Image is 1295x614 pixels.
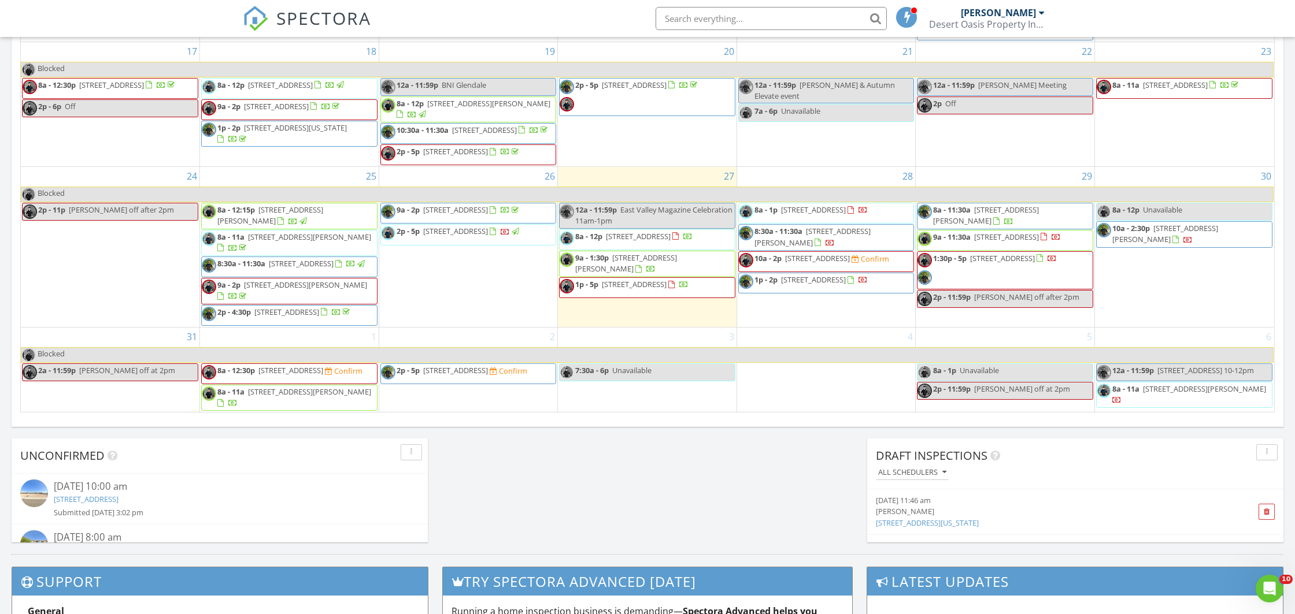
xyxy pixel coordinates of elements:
[1094,167,1274,327] td: Go to August 30, 2025
[917,203,1093,229] a: 8a - 11:30a [STREET_ADDRESS][PERSON_NAME]
[184,167,199,185] a: Go to August 24, 2025
[397,98,424,109] span: 8a - 12p
[900,42,915,61] a: Go to August 21, 2025
[427,98,550,109] span: [STREET_ADDRESS][PERSON_NAME]
[575,80,598,90] span: 2p - 5p
[201,78,378,99] a: 8a - 12p [STREET_ADDRESS]
[542,42,557,61] a: Go to August 19, 2025
[20,530,48,558] img: streetview
[876,465,949,481] button: All schedulers
[867,567,1283,596] h3: Latest Updates
[65,101,76,111] span: Off
[739,274,753,289] img: img_75581.jpg
[423,226,488,236] span: [STREET_ADDRESS]
[20,530,419,569] a: [DATE] 8:00 am [STREET_ADDRESS] Submitted [DATE] 11:10 am
[20,479,48,507] img: streetview
[876,541,1208,574] a: [DATE] 11:22 am [PERSON_NAME] [STREET_ADDRESS]
[217,258,265,269] span: 8:30a - 11:30a
[397,98,550,120] a: 8a - 12p [STREET_ADDRESS][PERSON_NAME]
[917,98,932,113] img: frank_headshoot.jpg
[917,292,932,306] img: frank_headshoot.jpg
[381,204,395,219] img: img_75581.jpg
[852,254,889,265] a: Confirm
[381,98,395,113] img: ted_headshoot.jpg
[325,366,362,377] a: Confirm
[380,96,557,122] a: 8a - 12p [STREET_ADDRESS][PERSON_NAME]
[276,6,371,30] span: SPECTORA
[1079,167,1094,185] a: Go to August 29, 2025
[244,101,309,111] span: [STREET_ADDRESS]
[916,42,1095,167] td: Go to August 22, 2025
[978,80,1067,90] span: [PERSON_NAME] Meeting
[54,479,386,494] div: [DATE] 10:00 am
[575,252,609,263] span: 9a - 1:30p
[184,42,199,61] a: Go to August 17, 2025
[1157,365,1254,375] span: [STREET_ADDRESS] 10-12pm
[917,365,932,379] img: omar_headshoot_2.jpg
[781,106,820,116] span: Unavailable
[559,229,735,250] a: 8a - 12p [STREET_ADDRESS]
[20,479,419,518] a: [DATE] 10:00 am [STREET_ADDRESS] Submitted [DATE] 3:02 pm
[397,80,438,90] span: 12a - 11:59p
[612,365,652,375] span: Unavailable
[575,279,689,289] a: 1p - 5p [STREET_ADDRESS]
[217,365,325,375] a: 8a - 12:30p [STREET_ADDRESS]
[243,16,371,40] a: SPECTORA
[738,224,915,250] a: 8:30a - 11:30a [STREET_ADDRESS][PERSON_NAME]
[217,232,371,253] a: 8a - 11a [STREET_ADDRESS][PERSON_NAME]
[202,204,216,219] img: ted_headshoot.jpg
[1112,384,1266,405] a: 8a - 11a [STREET_ADDRESS][PERSON_NAME]
[933,253,967,263] span: 1:30p - 5p
[38,80,177,90] a: 8a - 12:30p [STREET_ADDRESS]
[1279,575,1293,584] span: 10
[933,80,975,90] span: 12a - 11:59p
[754,80,796,90] span: 12a - 11:59p
[739,106,753,120] img: omar_headshoot_2.jpg
[917,230,1093,251] a: 9a - 11:30a [STREET_ADDRESS]
[754,274,778,285] span: 1p - 2p
[21,62,36,77] img: andy_headshoot.jpg
[202,101,216,116] img: frank_headshoot.jpg
[397,226,420,236] span: 2p - 5p
[560,204,574,219] img: img_75581.jpg
[54,494,119,504] a: [STREET_ADDRESS]
[201,230,378,256] a: 8a - 11a [STREET_ADDRESS][PERSON_NAME]
[201,278,378,304] a: 9a - 2p [STREET_ADDRESS][PERSON_NAME]
[916,327,1095,412] td: Go to September 5, 2025
[754,226,871,247] a: 8:30a - 11:30a [STREET_ADDRESS][PERSON_NAME]
[380,144,557,165] a: 2p - 5p [STREET_ADDRESS]
[558,167,737,327] td: Go to August 27, 2025
[781,204,846,215] span: [STREET_ADDRESS]
[1259,167,1274,185] a: Go to August 30, 2025
[559,277,735,298] a: 1p - 5p [STREET_ADDRESS]
[1143,204,1182,215] span: Unavailable
[217,232,245,242] span: 8a - 11a
[754,226,802,236] span: 8:30a - 11:30a
[1097,384,1111,398] img: omar_headshoot_2.jpg
[876,541,1208,552] div: [DATE] 11:22 am
[558,327,737,412] td: Go to September 3, 2025
[397,204,521,215] a: 9a - 2p [STREET_ADDRESS]
[1112,384,1139,394] span: 8a - 11a
[397,146,521,157] a: 2p - 5p [STREET_ADDRESS]
[217,280,367,301] a: 9a - 2p [STREET_ADDRESS][PERSON_NAME]
[217,204,255,215] span: 8a - 12:15p
[575,231,693,241] a: 8a - 12p [STREET_ADDRESS]
[38,188,65,198] span: Blocked
[575,252,677,274] span: [STREET_ADDRESS][PERSON_NAME]
[217,80,245,90] span: 8a - 12p
[1112,80,1241,90] a: 8a - 11a [STREET_ADDRESS]
[900,167,915,185] a: Go to August 28, 2025
[200,327,379,412] td: Go to September 1, 2025
[754,204,868,215] a: 8a - 1p [STREET_ADDRESS]
[54,530,386,545] div: [DATE] 8:00 am
[254,307,319,317] span: [STREET_ADDRESS]
[381,80,395,94] img: img_75581.jpg
[916,167,1095,327] td: Go to August 29, 2025
[79,365,175,375] span: [PERSON_NAME] off at 2pm
[38,63,65,73] span: Blocked
[738,273,915,293] a: 1p - 2p [STREET_ADDRESS]
[397,226,521,236] a: 2p - 5p [STREET_ADDRESS]
[1112,365,1154,375] span: 12a - 11:59p
[739,226,753,240] img: img_75581.jpg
